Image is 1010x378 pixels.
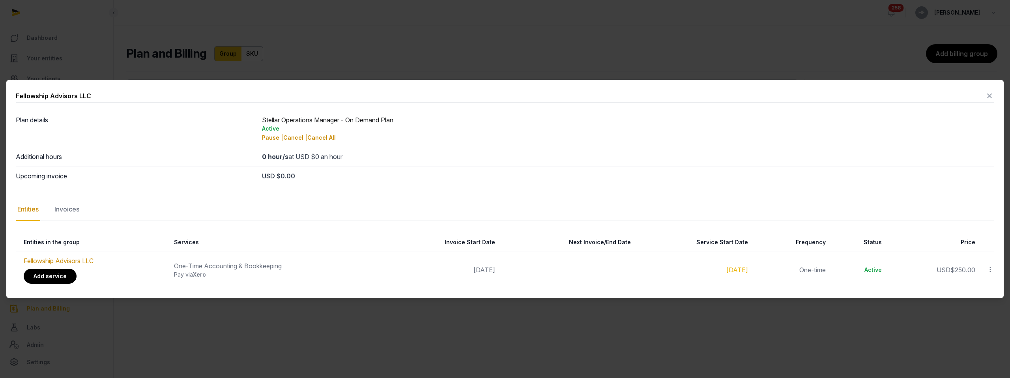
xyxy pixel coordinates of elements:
th: Next Invoice/End Date [500,234,636,251]
td: [DATE] [385,251,500,289]
div: Stellar Operations Manager - On Demand Plan [262,115,994,142]
span: Cancel | [283,134,307,141]
dt: Plan details [16,115,256,142]
div: USD $0.00 [262,171,994,181]
th: Service Start Date [636,234,753,251]
strong: 0 hour/s [262,153,288,161]
div: Pay via [174,271,380,279]
div: at USD $0 an hour [262,152,994,161]
a: Fellowship Advisors LLC [24,257,94,265]
th: Frequency [753,234,830,251]
dt: Upcoming invoice [16,171,256,181]
div: One-Time Accounting & Bookkeeping [174,261,380,271]
div: Entities [16,198,40,221]
th: Price [887,234,980,251]
span: Pause | [262,134,283,141]
nav: Tabs [16,198,994,221]
span: Cancel All [307,134,336,141]
th: Invoice Start Date [385,234,500,251]
dt: Additional hours [16,152,256,161]
td: One-time [753,251,830,289]
div: Active [838,266,882,274]
a: Add service [24,269,77,284]
th: Entities in the group [16,234,166,251]
span: USD [937,266,950,274]
th: Services [166,234,385,251]
div: Invoices [53,198,81,221]
th: Status [830,234,887,251]
span: Xero [193,271,206,278]
div: Active [262,125,994,133]
div: Fellowship Advisors LLC [16,91,91,101]
span: $250.00 [950,266,975,274]
a: [DATE] [726,266,748,274]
